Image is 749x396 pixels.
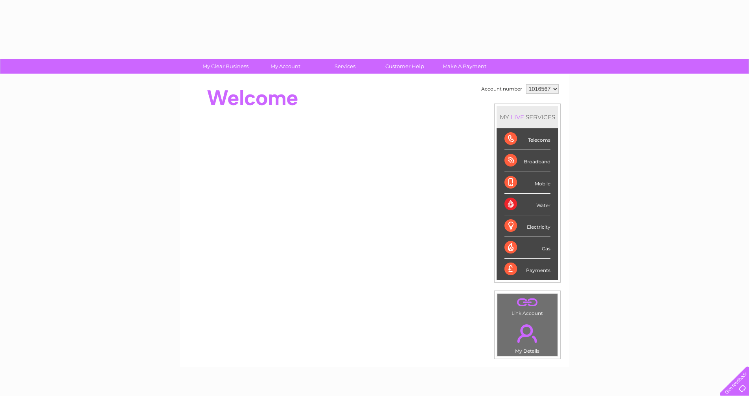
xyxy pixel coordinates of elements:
div: LIVE [509,113,526,121]
td: My Details [497,318,558,356]
div: Water [504,194,550,215]
td: Account number [479,82,524,96]
div: Gas [504,237,550,259]
div: Payments [504,259,550,280]
a: . [499,296,556,309]
a: My Account [253,59,318,74]
a: Make A Payment [432,59,497,74]
div: Broadband [504,150,550,172]
div: Electricity [504,215,550,237]
a: My Clear Business [193,59,258,74]
div: Mobile [504,172,550,194]
div: MY SERVICES [497,106,558,128]
a: . [499,320,556,347]
a: Services [313,59,377,74]
td: Link Account [497,293,558,318]
a: Customer Help [372,59,437,74]
div: Telecoms [504,128,550,150]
